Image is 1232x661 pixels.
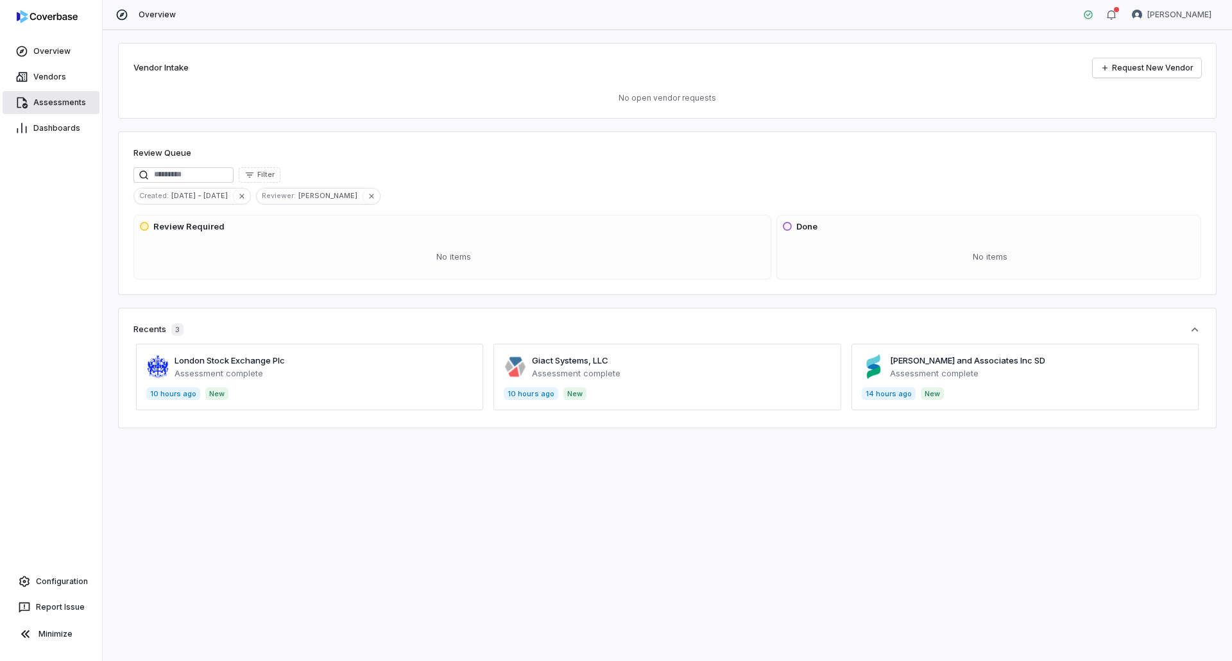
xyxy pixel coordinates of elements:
[5,596,97,619] button: Report Issue
[890,355,1045,365] a: [PERSON_NAME] and Associates Inc SD
[133,62,189,74] h2: Vendor Intake
[33,46,71,56] span: Overview
[239,167,280,183] button: Filter
[36,576,88,587] span: Configuration
[134,190,171,201] span: Created :
[171,323,184,336] span: 3
[257,170,275,180] span: Filter
[171,190,233,201] span: [DATE] - [DATE]
[782,240,1198,274] div: No items
[38,629,73,639] span: Minimize
[1124,5,1219,24] button: Melanie Lorent avatar[PERSON_NAME]
[153,221,225,233] h3: Review Required
[298,190,363,201] span: [PERSON_NAME]
[36,602,85,612] span: Report Issue
[3,91,99,114] a: Assessments
[532,355,608,365] a: Giact Systems, LLC
[175,355,285,365] a: London Stock Exchange Plc
[1093,58,1201,78] a: Request New Vendor
[133,93,1201,103] p: No open vendor requests
[5,621,97,647] button: Minimize
[796,221,817,233] h3: Done
[139,10,176,20] span: Overview
[33,72,66,82] span: Vendors
[133,323,1201,336] button: Recents3
[257,190,298,201] span: Reviewer :
[33,123,80,133] span: Dashboards
[3,40,99,63] a: Overview
[33,97,86,108] span: Assessments
[5,570,97,593] a: Configuration
[1147,10,1211,20] span: [PERSON_NAME]
[17,10,78,23] img: logo-D7KZi-bG.svg
[133,147,191,160] h1: Review Queue
[1132,10,1142,20] img: Melanie Lorent avatar
[3,65,99,88] a: Vendors
[139,240,768,274] div: No items
[133,323,184,336] div: Recents
[3,117,99,140] a: Dashboards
